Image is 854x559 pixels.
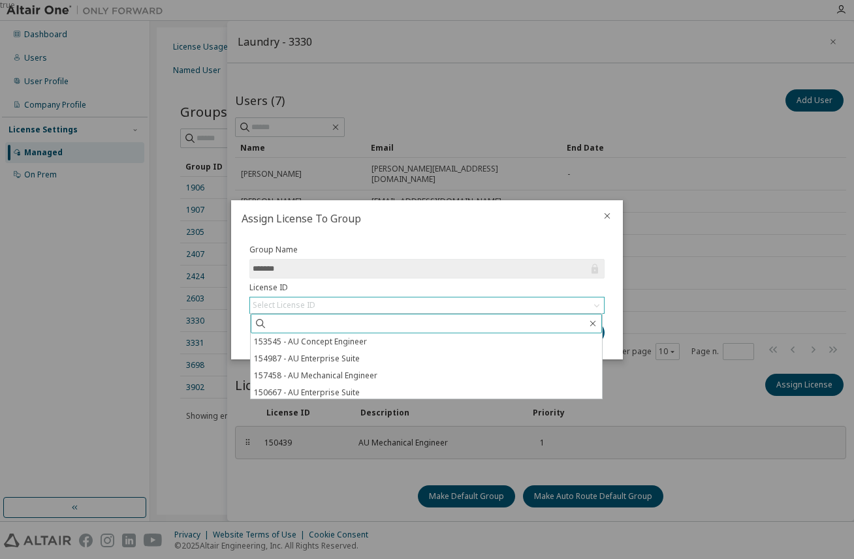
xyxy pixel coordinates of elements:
[602,211,612,221] button: close
[249,245,605,255] label: Group Name
[250,297,604,313] div: Select License ID
[249,282,605,293] label: License ID
[253,300,315,310] div: Select License ID
[251,333,602,350] li: 153545 - AU Concept Engineer
[231,200,592,237] h2: Assign License To Group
